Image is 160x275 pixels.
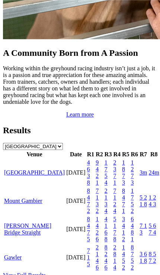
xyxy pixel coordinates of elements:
th: R5 [122,151,130,158]
a: Mount Gambier [4,198,42,204]
a: 2 3 7 1 [113,159,116,186]
a: 7 1 2 4 [113,188,116,214]
a: 1 4 5 2 [122,244,125,271]
th: R6 [131,151,139,158]
h2: A Community Born from A Passion [3,48,157,58]
a: 5 1 7 8 [113,216,116,242]
td: [DATE] [66,215,86,243]
a: 4 1 6 8 [105,216,108,242]
a: 24m [149,169,159,176]
th: R3 [104,151,112,158]
a: 2 8 1 4 [113,244,116,271]
a: 3m [140,169,147,176]
a: 5 6 7 4 [149,223,156,236]
a: 7 1 5 [87,247,90,267]
a: 1 8 7 3 [122,159,125,186]
a: Gawler [4,254,22,260]
a: 8 7 5 2 [131,244,134,271]
th: R4 [113,151,121,158]
a: 8 4 7 5 [87,216,90,242]
a: 8 5 7 2 [149,251,156,264]
th: Date [66,151,86,158]
a: 4 6 3 8 [87,159,90,186]
a: Learn more [66,111,94,118]
a: 9 4 2 1 [96,159,99,186]
a: 2 1 3 4 [105,188,108,214]
th: R8 [148,151,160,158]
td: [DATE] [66,159,86,186]
a: 7 1 3 [140,223,147,236]
p: Working within the greyhound racing industry isn’t just a job, it is a passion and true appreciat... [3,65,157,105]
a: 1 4 2 6 [96,216,99,242]
a: 1 7 5 2 [131,188,134,214]
a: 2 1 4 6 [96,244,99,271]
a: 8 4 7 2 [87,188,90,214]
td: [DATE] [66,187,86,215]
a: 1 7 5 4 [105,159,108,186]
th: R1 [87,151,95,158]
a: 3 4 1 2 [122,216,125,242]
a: 1 2 7 3 [131,159,134,186]
a: 5 2 1 8 [140,194,147,207]
a: [GEOGRAPHIC_DATA] [4,169,65,176]
a: 3 6 1 8 [140,251,147,264]
a: 8 2 4 6 [105,244,108,271]
th: Venue [4,151,65,158]
a: 6 4 8 1 [131,216,134,242]
a: 1 2 4 3 [149,194,156,207]
th: R7 [139,151,147,158]
a: 8 4 7 1 [122,188,125,214]
th: R2 [95,151,103,158]
h2: Results [3,125,157,135]
td: [DATE] [66,244,86,271]
a: [PERSON_NAME] Bridge Straight [4,223,51,236]
a: 7 1 3 2 [96,188,99,214]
